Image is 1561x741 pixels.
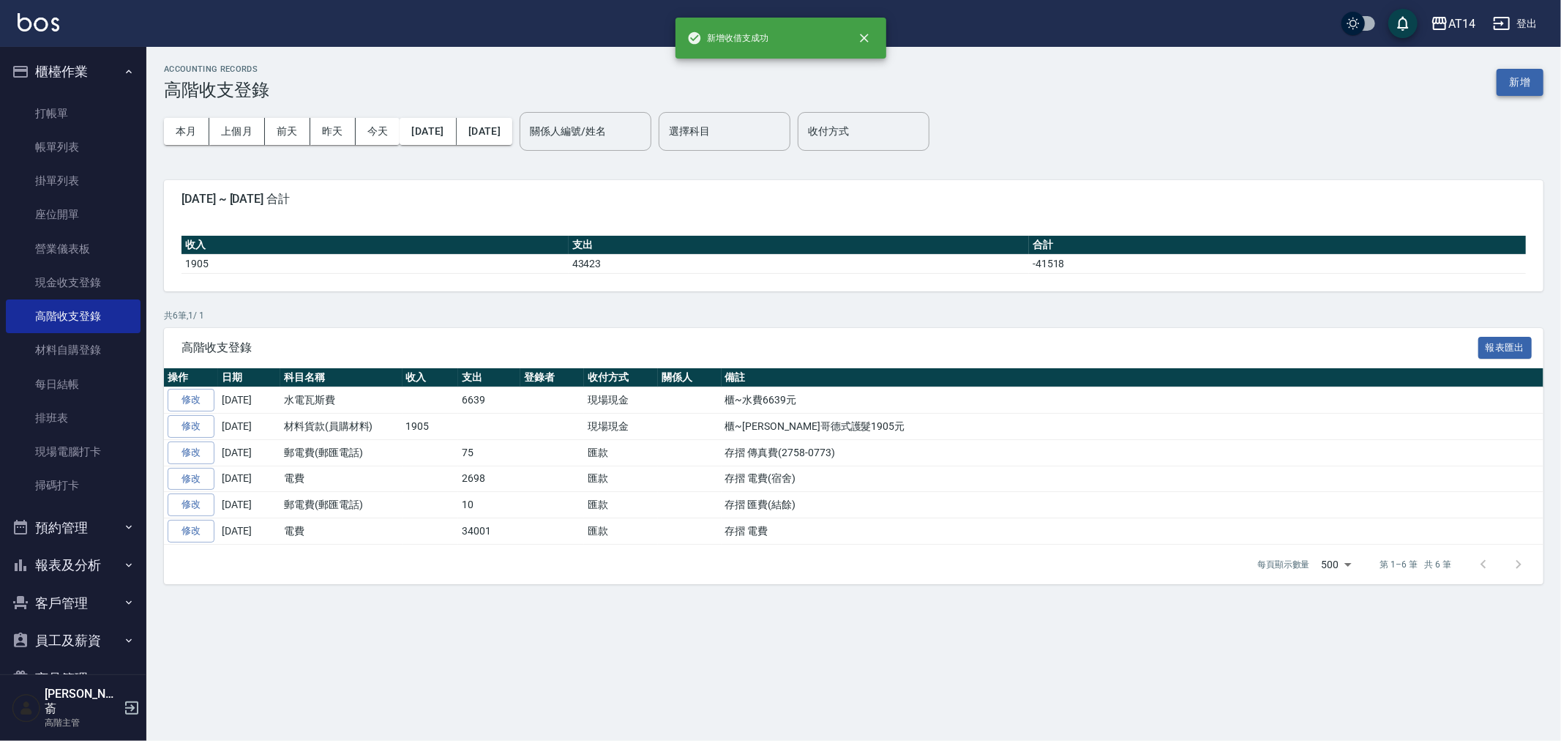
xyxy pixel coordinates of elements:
img: Person [12,693,41,723]
button: 櫃檯作業 [6,53,141,91]
button: [DATE] [457,118,512,145]
button: 新增 [1497,69,1543,96]
td: 75 [458,439,520,466]
td: 存摺 電費(宿舍) [722,466,1543,492]
p: 共 6 筆, 1 / 1 [164,309,1543,322]
th: 日期 [218,368,280,387]
h2: ACCOUNTING RECORDS [164,64,269,74]
td: 現場現金 [584,414,658,440]
th: 登錄者 [520,368,584,387]
td: 電費 [280,518,403,545]
a: 新增 [1497,75,1543,89]
td: 匯款 [584,518,658,545]
td: [DATE] [218,439,280,466]
td: [DATE] [218,387,280,414]
td: 43423 [569,254,1029,273]
td: 34001 [458,518,520,545]
h5: [PERSON_NAME]萮 [45,687,119,716]
td: 匯款 [584,492,658,518]
button: close [848,22,880,54]
button: 預約管理 [6,509,141,547]
button: 登出 [1487,10,1543,37]
button: 昨天 [310,118,356,145]
td: [DATE] [218,414,280,440]
button: 報表及分析 [6,546,141,584]
td: [DATE] [218,466,280,492]
h3: 高階收支登錄 [164,80,269,100]
td: 電費 [280,466,403,492]
th: 支出 [458,368,520,387]
th: 關係人 [658,368,722,387]
span: [DATE] ~ [DATE] 合計 [181,192,1526,206]
td: 現場現金 [584,387,658,414]
a: 報表匯出 [1478,340,1532,354]
th: 收入 [403,368,459,387]
span: 新增收借支成功 [687,31,769,45]
td: 櫃~[PERSON_NAME]哥德式護髮1905元 [722,414,1543,440]
p: 高階主管 [45,716,119,729]
button: 員工及薪資 [6,622,141,660]
button: AT14 [1425,9,1481,39]
a: 打帳單 [6,97,141,130]
a: 掛單列表 [6,164,141,198]
td: 櫃~水費6639元 [722,387,1543,414]
span: 高階收支登錄 [181,340,1478,355]
a: 座位開單 [6,198,141,231]
td: 存摺 傳真費(2758-0773) [722,439,1543,466]
td: 匯款 [584,439,658,466]
td: 2698 [458,466,520,492]
th: 收付方式 [584,368,658,387]
a: 現金收支登錄 [6,266,141,299]
td: 郵電費(郵匯電話) [280,492,403,518]
img: Logo [18,13,59,31]
th: 操作 [164,368,218,387]
td: -41518 [1029,254,1526,273]
a: 高階收支登錄 [6,299,141,333]
td: [DATE] [218,492,280,518]
button: 前天 [265,118,310,145]
td: 存摺 匯費(結餘) [722,492,1543,518]
td: 存摺 電費 [722,518,1543,545]
th: 科目名稱 [280,368,403,387]
p: 每頁顯示數量 [1257,558,1310,571]
p: 第 1–6 筆 共 6 筆 [1380,558,1451,571]
button: 上個月 [209,118,265,145]
button: 報表匯出 [1478,337,1532,360]
td: 10 [458,492,520,518]
td: 匯款 [584,466,658,492]
td: [DATE] [218,518,280,545]
a: 修改 [168,442,214,464]
button: [DATE] [400,118,456,145]
td: 水電瓦斯費 [280,387,403,414]
td: 郵電費(郵匯電話) [280,439,403,466]
button: 商品管理 [6,660,141,698]
a: 掃碼打卡 [6,469,141,502]
a: 現場電腦打卡 [6,435,141,469]
a: 修改 [168,520,214,543]
a: 營業儀表板 [6,232,141,266]
a: 每日結帳 [6,368,141,401]
th: 備註 [722,368,1543,387]
button: 今天 [356,118,400,145]
a: 修改 [168,415,214,438]
td: 6639 [458,387,520,414]
th: 支出 [569,236,1029,255]
td: 1905 [403,414,459,440]
button: 本月 [164,118,209,145]
a: 修改 [168,389,214,412]
div: 500 [1316,545,1357,584]
a: 排班表 [6,401,141,435]
div: AT14 [1448,15,1475,33]
button: save [1388,9,1418,38]
td: 材料貨款(員購材料) [280,414,403,440]
a: 修改 [168,494,214,516]
a: 材料自購登錄 [6,333,141,367]
button: 客戶管理 [6,584,141,622]
th: 合計 [1029,236,1526,255]
a: 帳單列表 [6,130,141,164]
td: 1905 [181,254,569,273]
th: 收入 [181,236,569,255]
a: 修改 [168,468,214,491]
